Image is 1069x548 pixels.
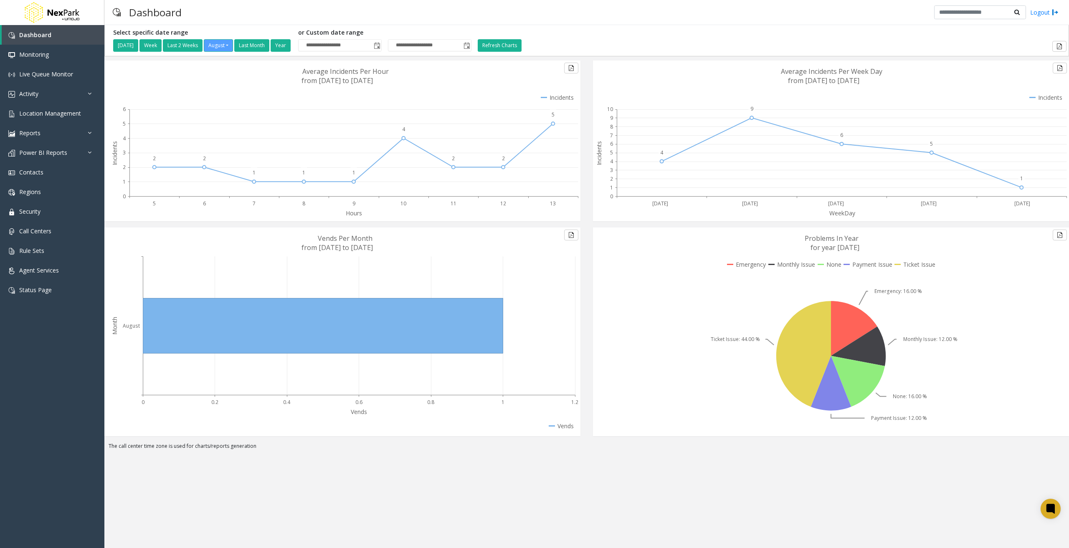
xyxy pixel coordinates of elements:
text: 2 [452,155,455,162]
text: 0.4 [283,399,291,406]
span: Call Centers [19,227,51,235]
span: Toggle popup [462,40,471,51]
text: 2 [502,155,505,162]
img: 'icon' [8,189,15,196]
text: 3 [610,167,613,174]
text: 4 [123,135,126,142]
text: for year [DATE] [811,243,859,252]
img: 'icon' [8,91,15,98]
img: 'icon' [8,268,15,274]
text: 2 [203,155,206,162]
button: Export to pdf [564,63,578,73]
text: 8 [302,200,305,207]
img: 'icon' [8,169,15,176]
text: Incidents [595,141,603,165]
img: 'icon' [8,209,15,215]
text: Average Incidents Per Hour [302,67,389,76]
span: Status Page [19,286,52,294]
span: Contacts [19,168,43,176]
button: Export to pdf [564,230,578,240]
text: 1 [123,178,126,185]
text: 9 [352,200,355,207]
img: 'icon' [8,287,15,294]
text: 5 [610,149,613,156]
span: Toggle popup [372,40,381,51]
text: 2 [153,155,156,162]
text: 4 [610,158,613,165]
text: 1 [1020,175,1023,182]
img: logout [1052,8,1059,17]
text: 4 [660,149,664,156]
text: 12 [500,200,506,207]
text: 5 [930,140,933,147]
text: 8 [610,123,613,130]
text: August [123,322,140,329]
span: Activity [19,90,38,98]
text: 2 [123,164,126,171]
text: 11 [451,200,456,207]
text: 0.8 [427,399,434,406]
text: 5 [123,120,126,127]
text: 0.6 [355,399,362,406]
text: Payment Issue: 12.00 % [871,414,927,422]
text: [DATE] [828,200,844,207]
span: Security [19,207,41,215]
text: 7 [610,132,613,139]
text: 9 [750,105,753,112]
text: Vends Per Month [318,234,372,243]
text: 0 [123,193,126,200]
img: 'icon' [8,52,15,58]
text: [DATE] [652,200,668,207]
text: Problems In Year [805,234,859,243]
text: [DATE] [921,200,937,207]
text: 1 [352,169,355,176]
text: Hours [346,209,362,217]
text: from [DATE] to [DATE] [301,76,373,85]
text: 0 [142,399,144,406]
span: Dashboard [19,31,51,39]
text: 3 [123,149,126,156]
text: Month [111,317,119,335]
text: Ticket Issue: 44.00 % [711,336,760,343]
text: 7 [253,200,256,207]
button: Export to pdf [1052,41,1066,52]
text: 13 [550,200,556,207]
text: Vends [351,408,367,416]
span: Live Queue Monitor [19,70,73,78]
a: Logout [1030,8,1059,17]
span: Power BI Reports [19,149,67,157]
text: 9 [610,114,613,121]
img: 'icon' [8,130,15,137]
text: 10 [607,106,613,113]
span: Monitoring [19,51,49,58]
text: Average Incidents Per Week Day [781,67,882,76]
span: Reports [19,129,41,137]
img: 'icon' [8,150,15,157]
text: 1 [502,399,504,406]
img: 'icon' [8,228,15,235]
text: 1 [253,169,256,176]
text: 2 [610,175,613,182]
text: None: 16.00 % [893,393,927,400]
text: [DATE] [742,200,758,207]
img: 'icon' [8,71,15,78]
button: [DATE] [113,39,138,52]
button: Export to pdf [1053,63,1067,73]
text: from [DATE] to [DATE] [301,243,373,252]
h5: Select specific date range [113,29,292,36]
button: Export to pdf [1053,230,1067,240]
a: Dashboard [2,25,104,45]
text: [DATE] [1014,200,1030,207]
text: 1.2 [571,399,578,406]
img: 'icon' [8,111,15,117]
text: 5 [552,111,555,118]
text: 1 [302,169,305,176]
button: Last Month [234,39,269,52]
button: Week [139,39,162,52]
h3: Dashboard [125,2,186,23]
text: 4 [402,126,405,133]
h5: or Custom date range [298,29,471,36]
button: Refresh Charts [478,39,522,52]
text: WeekDay [829,209,856,217]
text: 6 [610,140,613,147]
